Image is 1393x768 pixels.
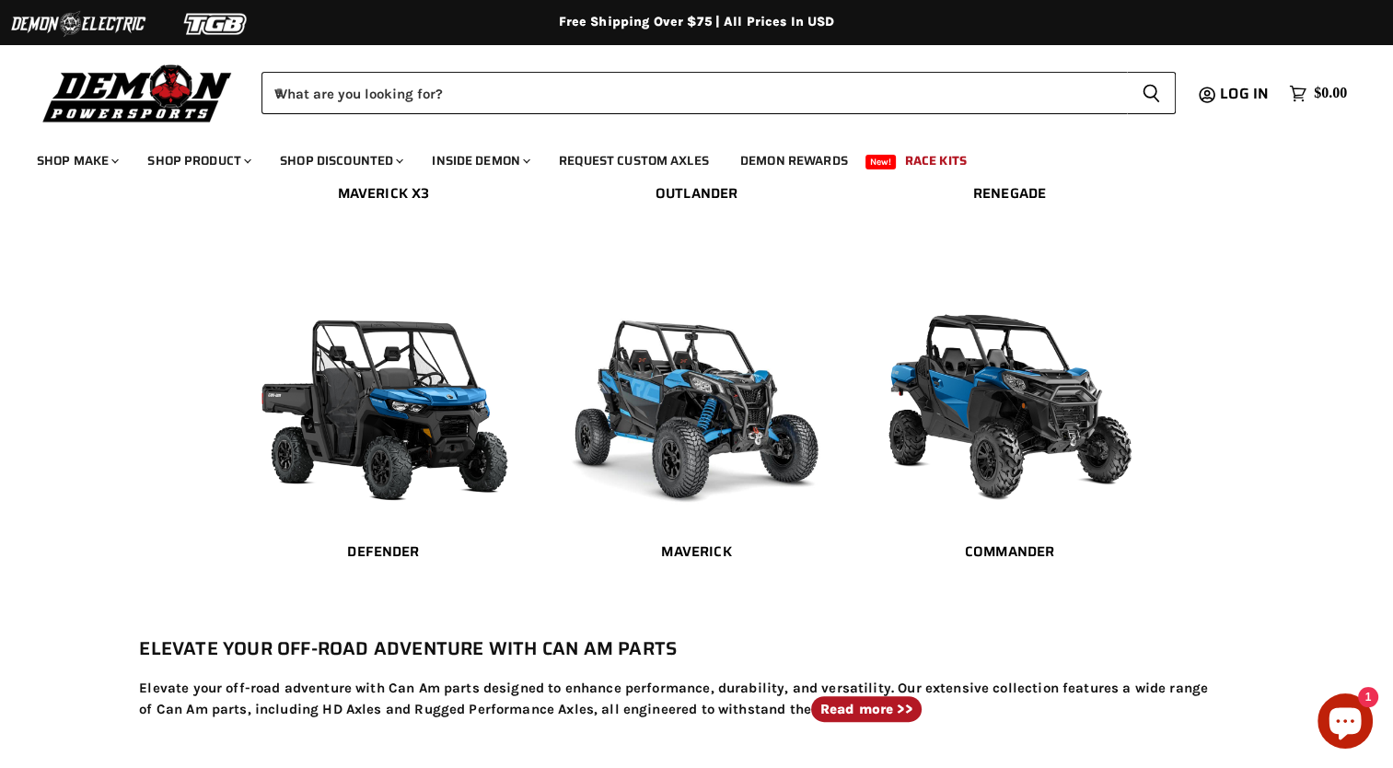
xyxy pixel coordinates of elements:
[147,6,285,41] img: TGB Logo 2
[246,173,522,215] a: Maverick X3
[559,542,835,562] h2: Maverick
[891,142,981,180] a: Race Kits
[872,184,1148,204] h2: Renegade
[246,530,522,573] a: Defender
[139,678,1253,719] p: Elevate your off-road adventure with Can Am parts designed to enhance performance, durability, an...
[418,142,541,180] a: Inside Demon
[1280,80,1356,107] a: $0.00
[872,542,1148,562] h2: Commander
[133,142,262,180] a: Shop Product
[820,701,912,717] strong: Read more >>
[1220,82,1269,105] span: Log in
[1314,85,1347,102] span: $0.00
[9,6,147,41] img: Demon Electric Logo 2
[139,635,1253,663] h2: Elevate Your Off-Road Adventure with Can Am Parts
[872,173,1148,215] a: Renegade
[1127,72,1176,114] button: Search
[865,155,897,169] span: New!
[559,530,835,573] a: Maverick
[559,286,835,517] img: Maverick
[1312,693,1378,753] inbox-online-store-chat: Shopify online store chat
[261,72,1176,114] form: Product
[545,142,723,180] a: Request Custom Axles
[246,286,522,517] img: Defender
[1212,86,1280,102] a: Log in
[246,184,522,204] h2: Maverick X3
[872,530,1148,573] a: Commander
[37,60,238,125] img: Demon Powersports
[261,72,1127,114] input: When autocomplete results are available use up and down arrows to review and enter to select
[23,142,130,180] a: Shop Make
[266,142,414,180] a: Shop Discounted
[246,542,522,562] h2: Defender
[23,134,1342,180] ul: Main menu
[559,184,835,204] h2: Outlander
[872,286,1148,517] img: Commander
[559,173,835,215] a: Outlander
[726,142,862,180] a: Demon Rewards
